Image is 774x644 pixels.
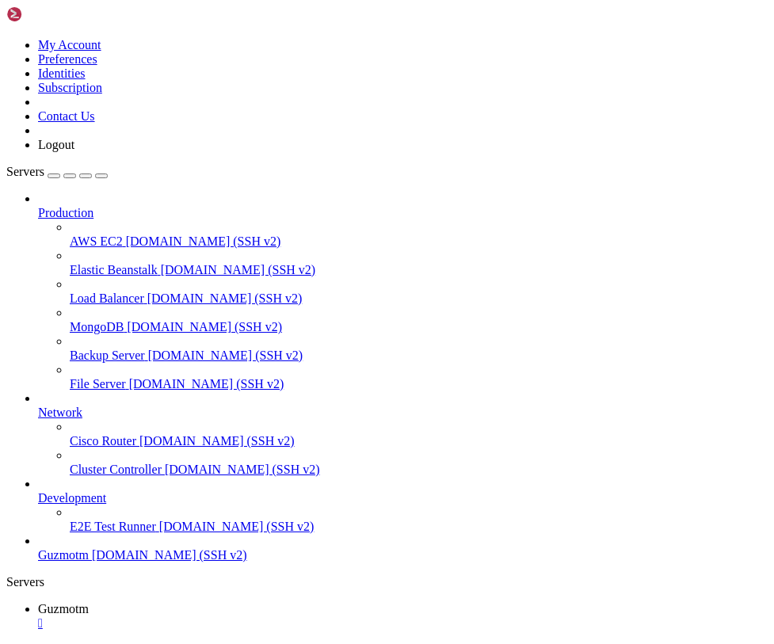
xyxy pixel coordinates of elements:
li: Cluster Controller [DOMAIN_NAME] (SSH v2) [70,448,768,477]
x-row: : $ [6,334,568,349]
img: Shellngn [6,6,97,22]
span: A további frissítések megjelenítéséhez futtassa a következőt: apt list --upgradable [6,164,532,177]
span: [DOMAIN_NAME] (SSH v2) [159,520,315,533]
span: Képek [203,321,234,333]
a: Elastic Beanstalk [DOMAIN_NAME] (SSH v2) [70,263,768,277]
a: Subscription [38,81,102,94]
x-row: [EMAIL_ADDRESS][DOMAIN_NAME]'s password: [6,21,568,35]
span: Asztal [13,307,51,319]
span: Cisco Router [70,434,136,448]
a: AWS EC2 [DOMAIN_NAME] (SSH v2) [70,234,768,249]
li: Production [38,192,768,391]
a: Load Balancer [DOMAIN_NAME] (SSH v2) [70,292,768,306]
span: Nyilvános [355,321,412,333]
span: Servers [6,165,44,178]
a:  [38,616,768,631]
x-row: docker-compose.yml fix-cmake-cross.patch 'ystemctl list-jobs' [6,306,568,320]
a: Servers [6,165,108,178]
span: guzmotm@guzmotm-PC [6,292,120,305]
a: Contact Us [38,109,95,123]
span: [DOMAIN_NAME] (SSH v2) [165,463,320,476]
span: Guzmotm [38,602,89,615]
x-row: Last login: [DATE] from [TECHNICAL_ID] [6,277,568,292]
span: AWS EC2 [70,234,123,248]
div: (22, 23) [153,334,159,349]
span: File Server [70,377,126,391]
div: Servers [6,575,768,589]
span: Production [38,206,93,219]
a: E2E Test Runner [DOMAIN_NAME] (SSH v2) [70,520,768,534]
li: Load Balancer [DOMAIN_NAME] (SSH v2) [70,277,768,306]
span: Sablonok [526,307,577,319]
li: Network [38,391,768,477]
span: [DOMAIN_NAME] (SSH v2) [129,377,284,391]
a: Guzmotm [38,602,768,631]
x-row: * Management: [URL][DOMAIN_NAME] [6,78,568,92]
li: Development [38,477,768,534]
a: Production [38,206,768,220]
li: Guzmotm [DOMAIN_NAME] (SSH v2) [38,534,768,562]
x-row: 11 additional security updates can be applied with ESM Apps. [6,192,568,206]
li: Backup Server [DOMAIN_NAME] (SSH v2) [70,334,768,363]
x-row: Access denied [6,6,568,21]
span: [DOMAIN_NAME] (SSH v2) [126,234,281,248]
a: Preferences [38,52,97,66]
span: [DOMAIN_NAME] (SSH v2) [148,349,303,362]
span: pdu-sbc-be.tar.gz [437,321,545,333]
span: Guzmotm [38,548,89,562]
a: Cisco Router [DOMAIN_NAME] (SSH v2) [70,434,768,448]
span: snap [564,321,589,333]
a: Development [38,491,768,505]
a: Guzmotm [DOMAIN_NAME] (SSH v2) [38,548,768,562]
span: Cluster Controller [70,463,162,476]
a: MongoDB [DOMAIN_NAME] (SSH v2) [70,320,768,334]
li: AWS EC2 [DOMAIN_NAME] (SSH v2) [70,220,768,249]
span: Development [38,491,106,505]
x-row: 43 updates can be applied immediately. [6,149,568,163]
span: [DOMAIN_NAME] (SSH v2) [139,434,295,448]
li: E2E Test Runner [DOMAIN_NAME] (SSH v2) [70,505,768,534]
span: Network [38,406,82,419]
span: ~ [127,335,133,348]
span: Elastic Beanstalk [70,263,158,276]
span: [DOMAIN_NAME] (SSH v2) [147,292,303,305]
x-row: Failed to connect to [URL][DOMAIN_NAME]. Check your Internet connection or proxy settings [6,234,568,249]
span: E2E Test Runner [70,520,156,533]
span: [DOMAIN_NAME] (SSH v2) [161,263,316,276]
span: PDU [399,307,418,319]
span: bin [13,321,32,333]
x-row: * Documentation: [URL][DOMAIN_NAME] [6,63,568,78]
x-row: Learn more about enabling ESM Apps service at [URL][DOMAIN_NAME] [6,206,568,220]
a: Cluster Controller [DOMAIN_NAME] (SSH v2) [70,463,768,477]
li: Cisco Router [DOMAIN_NAME] (SSH v2) [70,420,768,448]
span: Dokumentumok [70,321,146,333]
span: Letöltések [317,307,380,319]
x-row: *** System restart required *** [6,263,568,277]
a: Logout [38,138,74,151]
li: Elastic Beanstalk [DOMAIN_NAME] (SSH v2) [70,249,768,277]
a: Identities [38,67,86,80]
a: My Account [38,38,101,51]
x-row: Expanded Security Maintenance for Applications is not enabled. [6,120,568,135]
span: [DOMAIN_NAME] (SSH v2) [92,548,247,562]
li: MongoDB [DOMAIN_NAME] (SSH v2) [70,306,768,334]
a: Backup Server [DOMAIN_NAME] (SSH v2) [70,349,768,363]
x-row: * Support: [URL][DOMAIN_NAME] [6,92,568,106]
span: Backup Server [70,349,145,362]
a: File Server [DOMAIN_NAME] (SSH v2) [70,377,768,391]
span: Load Balancer [70,292,144,305]
span: MongoDB [70,320,124,333]
span: [DOMAIN_NAME] (SSH v2) [127,320,282,333]
li: File Server [DOMAIN_NAME] (SSH v2) [70,363,768,391]
span: ~ [127,292,133,305]
x-row: Welcome to Ubuntu 22.04.5 LTS (GNU/Linux 6.8.0-65-generic x86_64) [6,35,568,49]
a: Network [38,406,768,420]
x-row: : $ ls [6,292,568,306]
span: guzmotm@guzmotm-PC [6,335,120,348]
